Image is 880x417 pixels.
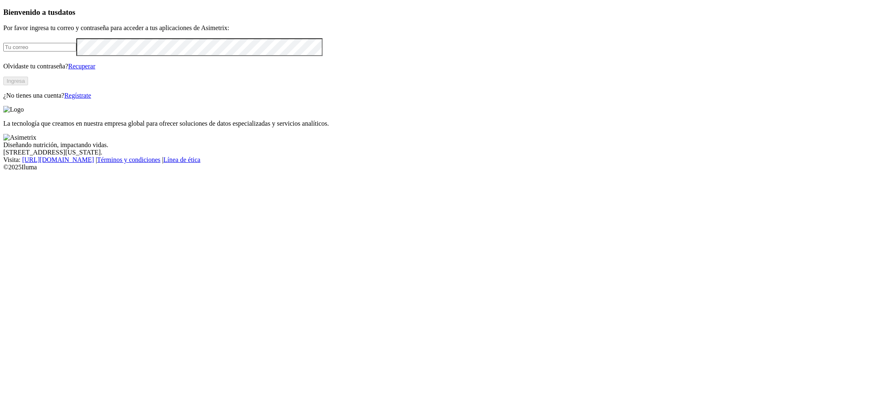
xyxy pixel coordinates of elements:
input: Tu correo [3,43,76,52]
a: [URL][DOMAIN_NAME] [22,156,94,163]
img: Logo [3,106,24,113]
a: Términos y condiciones [97,156,160,163]
a: Regístrate [64,92,91,99]
img: Asimetrix [3,134,36,141]
div: [STREET_ADDRESS][US_STATE]. [3,149,877,156]
span: datos [58,8,75,16]
p: La tecnología que creamos en nuestra empresa global para ofrecer soluciones de datos especializad... [3,120,877,127]
button: Ingresa [3,77,28,85]
h3: Bienvenido a tus [3,8,877,17]
div: Diseñando nutrición, impactando vidas. [3,141,877,149]
p: Por favor ingresa tu correo y contraseña para acceder a tus aplicaciones de Asimetrix: [3,24,877,32]
div: © 2025 Iluma [3,164,877,171]
a: Recuperar [68,63,95,70]
a: Línea de ética [163,156,201,163]
p: ¿No tienes una cuenta? [3,92,877,99]
div: Visita : | | [3,156,877,164]
p: Olvidaste tu contraseña? [3,63,877,70]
